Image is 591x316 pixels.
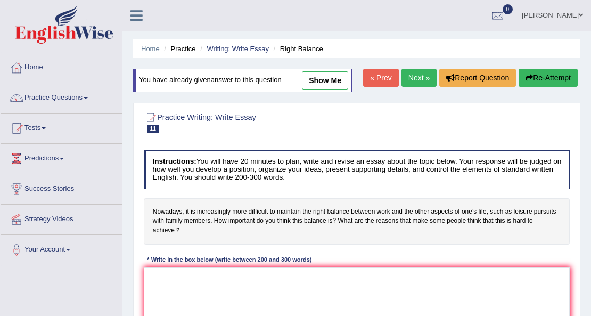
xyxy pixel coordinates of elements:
a: Writing: Write Essay [207,45,269,53]
div: You have already given answer to this question [133,69,352,92]
h4: Nowadays, it is increasingly more difficult to maintain the right balance between work and the ot... [144,198,570,245]
a: « Prev [363,69,398,87]
h4: You will have 20 minutes to plan, write and revise an essay about the topic below. Your response ... [144,150,570,189]
a: show me [302,71,348,90]
li: Practice [161,44,195,54]
a: Your Account [1,235,122,262]
a: Success Stories [1,174,122,201]
button: Re-Attempt [519,69,578,87]
a: Home [1,53,122,79]
span: 11 [147,125,159,133]
a: Home [141,45,160,53]
a: Predictions [1,144,122,171]
a: Tests [1,114,122,140]
a: Next » [401,69,437,87]
button: Report Question [439,69,516,87]
a: Strategy Videos [1,205,122,231]
a: Practice Questions [1,83,122,110]
h2: Practice Writing: Write Essay [144,111,408,133]
li: Right Balance [271,44,323,54]
div: * Write in the box below (write between 200 and 300 words) [144,256,315,265]
b: Instructions: [152,157,196,165]
span: 0 [503,4,513,14]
